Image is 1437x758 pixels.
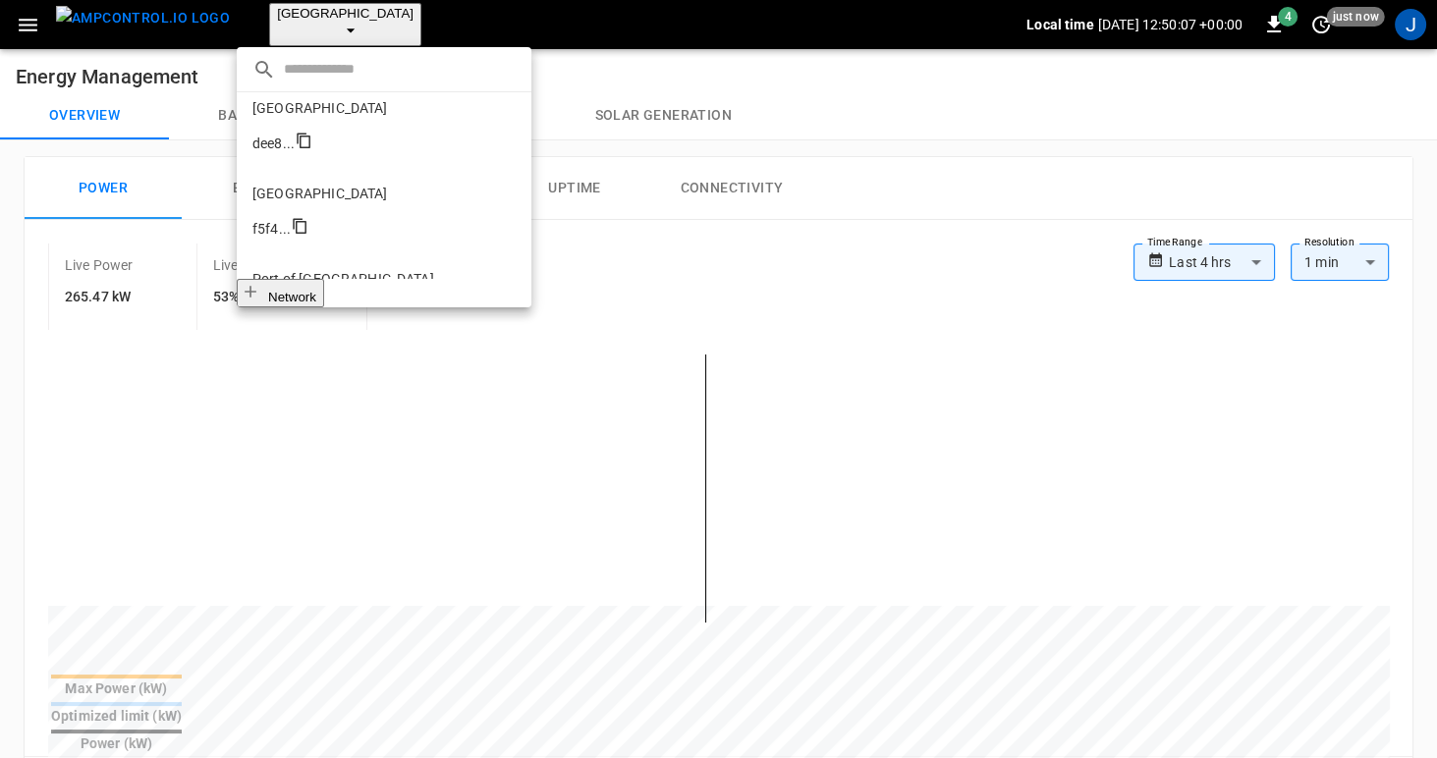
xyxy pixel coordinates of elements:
[295,132,312,154] div: copy
[252,219,291,239] div: f5f4 ...
[252,98,516,118] p: [GEOGRAPHIC_DATA]
[252,134,295,153] div: dee8 ...
[252,184,516,203] p: [GEOGRAPHIC_DATA]
[252,269,516,289] p: Port of [GEOGRAPHIC_DATA]
[237,279,324,307] button: Network
[291,217,308,240] div: copy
